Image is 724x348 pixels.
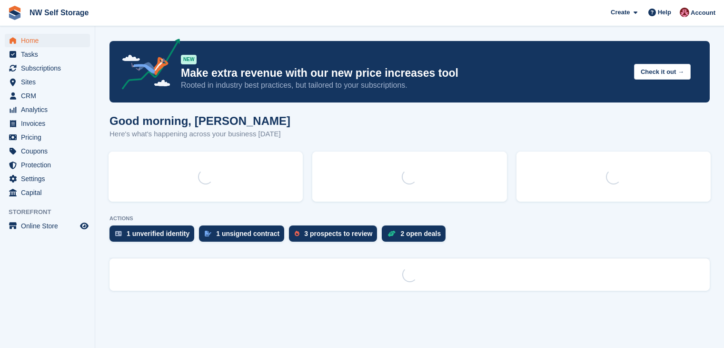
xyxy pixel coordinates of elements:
span: Home [21,34,78,47]
img: prospect-51fa495bee0391a8d652442698ab0144808aea92771e9ea1ae160a38d050c398.svg [295,231,299,236]
span: Settings [21,172,78,185]
div: NEW [181,55,197,64]
a: menu [5,158,90,172]
a: menu [5,144,90,158]
a: menu [5,75,90,89]
img: stora-icon-8386f47178a22dfd0bd8f6a31ec36ba5ce8667c1dd55bd0f319d3a0aa187defe.svg [8,6,22,20]
a: menu [5,219,90,233]
h1: Good morning, [PERSON_NAME] [109,114,290,127]
a: Preview store [79,220,90,232]
img: Josh Vines [680,8,689,17]
div: 2 open deals [400,230,441,237]
div: 1 unsigned contract [216,230,279,237]
span: Account [691,8,715,18]
a: menu [5,34,90,47]
span: Analytics [21,103,78,116]
p: Make extra revenue with our new price increases tool [181,66,626,80]
div: 1 unverified identity [127,230,189,237]
span: Help [658,8,671,17]
a: 2 open deals [382,225,450,246]
a: menu [5,48,90,61]
a: menu [5,131,90,144]
img: verify_identity-adf6edd0f0f0b5bbfe63781bf79b02c33cf7c696d77639b501bdc392416b5a36.svg [115,231,122,236]
p: Rooted in industry best practices, but tailored to your subscriptions. [181,80,626,91]
span: Tasks [21,48,78,61]
span: Storefront [9,207,95,217]
a: menu [5,117,90,130]
span: Capital [21,186,78,199]
span: Sites [21,75,78,89]
p: ACTIONS [109,215,710,222]
div: 3 prospects to review [304,230,372,237]
span: Invoices [21,117,78,130]
span: Pricing [21,131,78,144]
a: 3 prospects to review [289,225,382,246]
a: 1 unverified identity [109,225,199,246]
img: deal-1b604bf984904fb50ccaf53a9ad4b4a5d6e5aea283cecdc64d6e3604feb123c2.svg [387,230,396,237]
span: Coupons [21,144,78,158]
span: Subscriptions [21,61,78,75]
a: menu [5,89,90,102]
a: menu [5,172,90,185]
img: contract_signature_icon-13c848040528278c33f63329250d36e43548de30e8caae1d1a13099fd9432cc5.svg [205,231,211,236]
span: Online Store [21,219,78,233]
a: menu [5,103,90,116]
a: menu [5,61,90,75]
span: Create [611,8,630,17]
a: menu [5,186,90,199]
img: price-adjustments-announcement-icon-8257ccfd72463d97f412b2fc003d46551f7dbcb40ab6d574587a9cd5c0d94... [114,39,180,93]
span: Protection [21,158,78,172]
span: CRM [21,89,78,102]
a: NW Self Storage [26,5,92,20]
a: 1 unsigned contract [199,225,289,246]
button: Check it out → [634,64,691,80]
p: Here's what's happening across your business [DATE] [109,129,290,140]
